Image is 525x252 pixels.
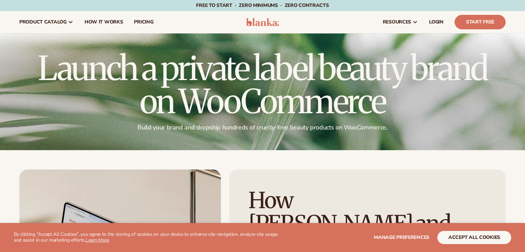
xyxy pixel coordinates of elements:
[134,19,153,25] span: pricing
[19,19,67,25] span: product catalog
[374,231,429,244] button: Manage preferences
[79,11,129,33] a: How It Works
[246,18,279,26] img: logo
[383,19,411,25] span: resources
[455,15,506,29] a: Start Free
[429,19,444,25] span: LOGIN
[374,234,429,241] span: Manage preferences
[424,11,449,33] a: LOGIN
[19,52,506,118] h1: Launch a private label beauty brand on WooCommerce
[377,11,424,33] a: resources
[14,11,79,33] a: product catalog
[437,231,511,244] button: accept all cookies
[14,232,286,243] p: By clicking "Accept All Cookies", you agree to the storing of cookies on your device to enhance s...
[19,124,506,132] p: Build your brand and dropship hundreds of cruelty-free beauty products on WooCommerce.
[86,237,109,243] a: Learn More
[85,19,123,25] span: How It Works
[196,2,329,9] span: Free to start · ZERO minimums · ZERO contracts
[128,11,159,33] a: pricing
